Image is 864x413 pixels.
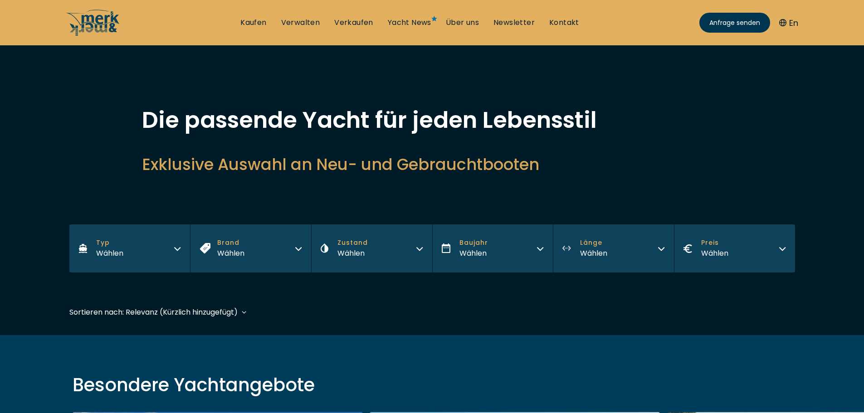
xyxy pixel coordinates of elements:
[96,238,123,248] span: Typ
[580,248,607,259] div: Wählen
[96,248,123,259] div: Wählen
[580,238,607,248] span: Länge
[699,13,770,33] a: Anfrage senden
[69,306,238,318] div: Sortieren nach: Relevanz (Kürzlich hinzugefügt)
[142,153,722,175] h2: Exklusive Auswahl an Neu- und Gebrauchtbooten
[334,18,373,28] a: Verkaufen
[459,238,488,248] span: Baujahr
[701,238,728,248] span: Preis
[674,224,795,272] button: PreisWählen
[311,224,432,272] button: ZustandWählen
[701,248,728,259] div: Wählen
[69,224,190,272] button: TypWählen
[779,17,798,29] button: En
[142,109,722,131] h1: Die passende Yacht für jeden Lebensstil
[446,18,479,28] a: Über uns
[553,224,674,272] button: LängeWählen
[337,248,368,259] div: Wählen
[388,18,431,28] a: Yacht News
[190,224,311,272] button: BrandWählen
[240,18,266,28] a: Kaufen
[217,238,244,248] span: Brand
[281,18,320,28] a: Verwalten
[709,18,760,28] span: Anfrage senden
[217,248,244,259] div: Wählen
[493,18,535,28] a: Newsletter
[459,248,488,259] div: Wählen
[337,238,368,248] span: Zustand
[432,224,553,272] button: BaujahrWählen
[549,18,579,28] a: Kontakt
